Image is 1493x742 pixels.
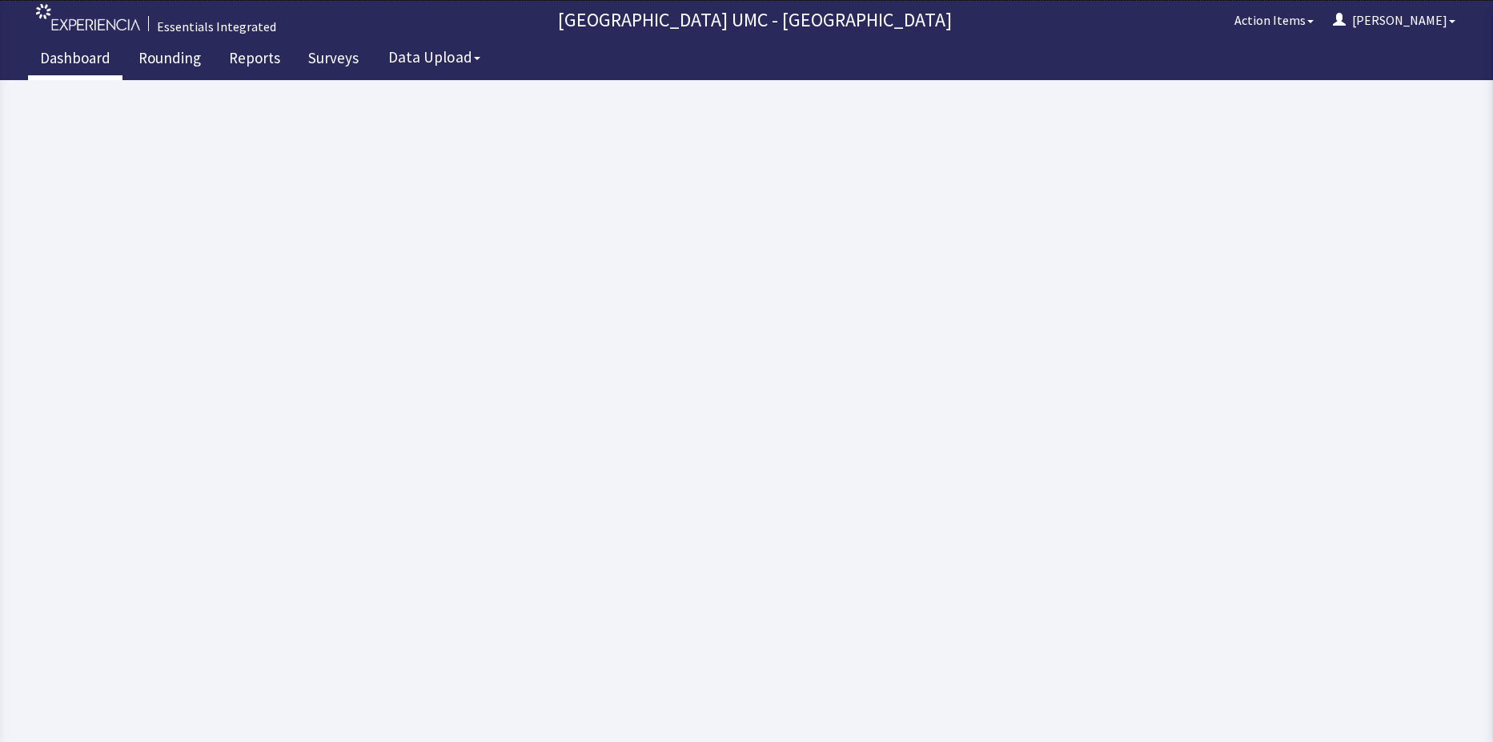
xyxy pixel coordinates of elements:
div: Essentials Integrated [157,17,276,36]
button: Data Upload [379,42,490,72]
a: Rounding [126,40,213,80]
button: Action Items [1225,4,1323,36]
img: experiencia_logo.png [36,4,140,30]
a: Surveys [296,40,371,80]
button: [PERSON_NAME] [1323,4,1465,36]
p: [GEOGRAPHIC_DATA] UMC - [GEOGRAPHIC_DATA] [284,7,1225,33]
a: Reports [217,40,292,80]
a: Dashboard [28,40,122,80]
